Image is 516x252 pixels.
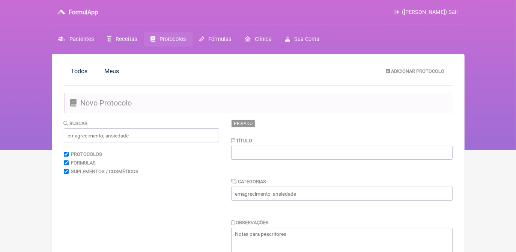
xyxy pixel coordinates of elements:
[402,9,459,15] span: ([PERSON_NAME]) Sair
[193,32,238,47] a: Fórmulas
[231,220,269,225] label: Observações
[394,9,458,15] a: ([PERSON_NAME]) Sair
[238,32,278,47] a: Clínica
[116,36,137,42] span: Receitas
[208,36,231,42] span: Fórmulas
[52,32,101,47] a: Pacientes
[231,179,266,184] label: Categorias
[255,36,272,42] span: Clínica
[69,9,98,16] h3: FormulApp
[295,36,320,42] span: Sua Conta
[64,121,88,126] label: Buscar
[380,65,451,77] a: Adicionar Protocolo
[97,63,126,79] a: Meus
[231,187,453,201] input: emagrecimento, ansiedade
[71,169,138,174] label: Suplementos / Cosméticos
[69,36,94,42] span: Pacientes
[71,68,88,75] span: Todos
[104,68,119,75] span: Meus
[144,32,193,47] a: Protocolos
[231,119,255,128] span: Privado
[71,160,96,166] label: Formulas
[64,93,453,113] h2: Novo Protocolo
[64,63,95,79] a: Todos
[71,151,102,157] label: Protocolos
[391,68,445,74] span: Adicionar Protocolo
[159,36,186,42] span: Protocolos
[231,138,253,143] label: Título
[101,32,144,47] a: Receitas
[64,128,219,142] input: emagrecimento, ansiedade
[278,32,326,47] a: Sua Conta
